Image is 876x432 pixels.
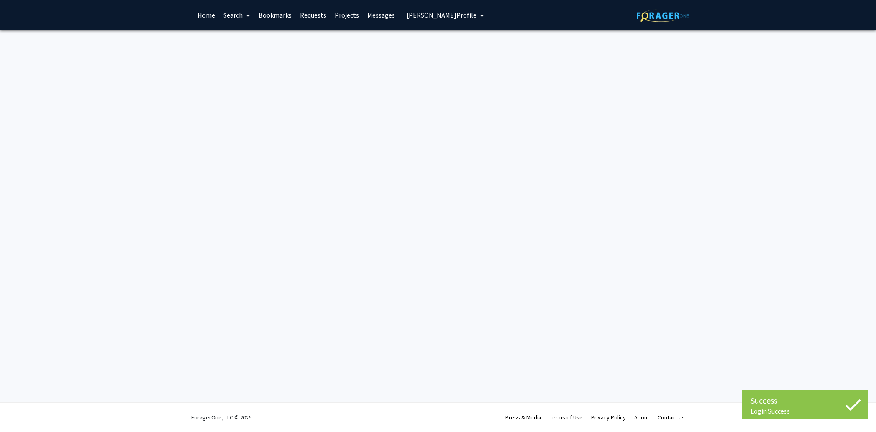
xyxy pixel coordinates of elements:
a: About [634,414,649,421]
a: Messages [363,0,399,30]
div: Login Success [750,407,859,415]
a: Home [193,0,219,30]
span: [PERSON_NAME] Profile [407,11,476,19]
a: Contact Us [658,414,685,421]
a: Privacy Policy [591,414,626,421]
img: ForagerOne Logo [637,9,689,22]
a: Projects [330,0,363,30]
a: Requests [296,0,330,30]
a: Bookmarks [254,0,296,30]
a: Search [219,0,254,30]
div: Success [750,394,859,407]
a: Press & Media [505,414,541,421]
div: ForagerOne, LLC © 2025 [191,403,252,432]
a: Terms of Use [550,414,583,421]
